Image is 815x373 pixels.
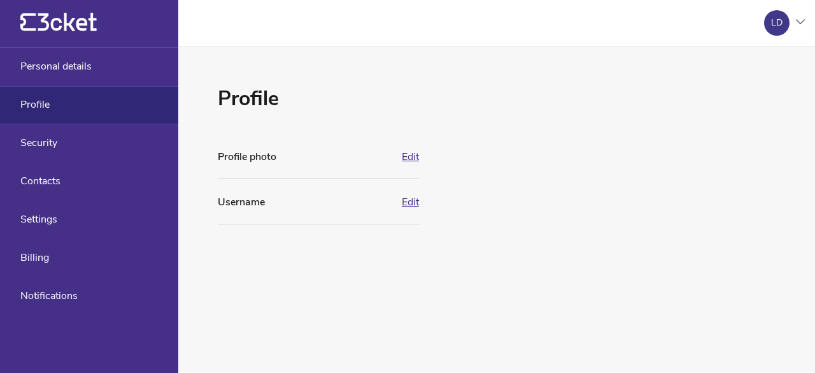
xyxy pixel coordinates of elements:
[218,194,394,210] div: Username
[20,137,57,149] span: Security
[20,290,78,302] span: Notifications
[20,61,92,72] span: Personal details
[20,26,97,34] a: {' '}
[20,252,49,263] span: Billing
[20,99,50,110] span: Profile
[218,85,419,113] h1: Profile
[20,175,60,187] span: Contacts
[402,151,419,163] button: Edit
[20,214,57,225] span: Settings
[20,13,36,31] g: {' '}
[771,18,783,28] div: LD
[402,196,419,208] button: Edit
[218,149,394,165] div: Profile photo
